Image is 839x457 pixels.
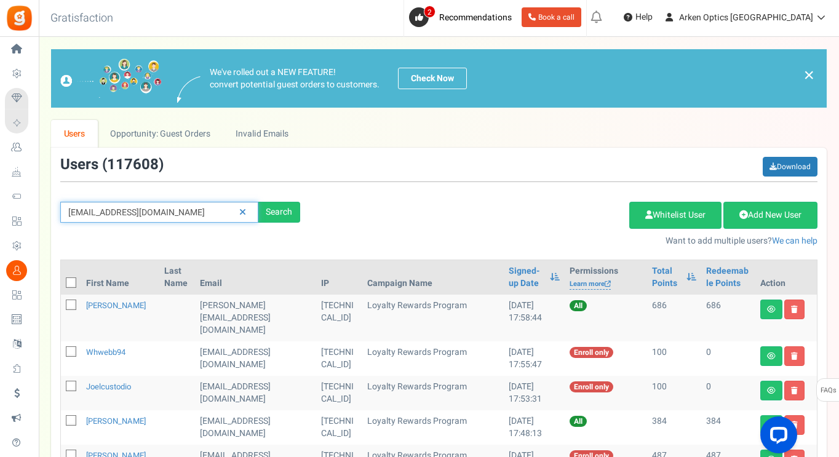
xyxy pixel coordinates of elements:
span: Enroll only [570,347,613,358]
td: Loyalty Rewards Program [362,295,504,341]
span: All [570,300,587,311]
a: [PERSON_NAME] [86,300,146,311]
span: Help [632,11,653,23]
i: View details [767,306,776,313]
th: First Name [81,260,159,295]
td: 384 [647,410,701,445]
a: Opportunity: Guest Orders [98,120,223,148]
i: View details [767,352,776,360]
th: Last Name [159,260,195,295]
th: Email [195,260,316,295]
a: whwebb94 [86,346,125,358]
th: Action [755,260,817,295]
td: [DATE] 17:48:13 [504,410,565,445]
i: Delete user [791,352,798,360]
td: [PERSON_NAME][EMAIL_ADDRESS][DOMAIN_NAME] [195,295,316,341]
td: Loyalty Rewards Program [362,410,504,445]
td: 100 [647,341,701,376]
a: × [803,68,814,82]
i: Delete user [791,306,798,313]
h3: Users ( ) [60,157,164,173]
td: [DATE] 17:55:47 [504,341,565,376]
img: images [177,76,201,103]
td: [DATE] 17:58:44 [504,295,565,341]
a: Book a call [522,7,581,27]
td: [EMAIL_ADDRESS][DOMAIN_NAME] [195,410,316,445]
td: 0 [701,376,755,410]
td: General [195,341,316,376]
a: Help [619,7,658,27]
td: General [195,376,316,410]
h3: Gratisfaction [37,6,127,31]
a: Download [763,157,817,177]
a: 2 Recommendations [409,7,517,27]
a: Redeemable Points [706,265,750,290]
span: Arken Optics [GEOGRAPHIC_DATA] [679,11,813,24]
td: Loyalty Rewards Program [362,341,504,376]
input: Search by email or name [60,202,258,223]
a: joelcustodio [86,381,131,392]
a: Add New User [723,202,817,229]
a: Total Points [652,265,680,290]
th: Campaign Name [362,260,504,295]
td: [TECHNICAL_ID] [316,376,362,410]
td: Loyalty Rewards Program [362,376,504,410]
i: View details [767,387,776,394]
th: Permissions [565,260,647,295]
a: We can help [772,234,817,247]
span: 2 [424,6,435,18]
td: [TECHNICAL_ID] [316,295,362,341]
a: Invalid Emails [223,120,301,148]
a: Users [51,120,98,148]
p: We've rolled out a NEW FEATURE! convert potential guest orders to customers. [210,66,380,91]
td: 384 [701,410,755,445]
a: Check Now [398,68,467,89]
i: Delete user [791,387,798,394]
span: Recommendations [439,11,512,24]
div: Search [258,202,300,223]
td: [TECHNICAL_ID] [316,410,362,445]
img: images [60,58,162,98]
td: 100 [647,376,701,410]
th: IP [316,260,362,295]
p: Want to add multiple users? [319,235,817,247]
a: [PERSON_NAME] [86,415,146,427]
span: Enroll only [570,381,613,392]
a: Reset [233,202,252,223]
a: Signed-up Date [509,265,544,290]
a: Learn more [570,279,611,290]
span: All [570,416,587,427]
td: 686 [647,295,701,341]
td: [DATE] 17:53:31 [504,376,565,410]
td: 686 [701,295,755,341]
td: [TECHNICAL_ID] [316,341,362,376]
span: FAQs [820,379,837,402]
td: 0 [701,341,755,376]
a: Whitelist User [629,202,722,229]
img: Gratisfaction [6,4,33,32]
span: 117608 [107,154,159,175]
